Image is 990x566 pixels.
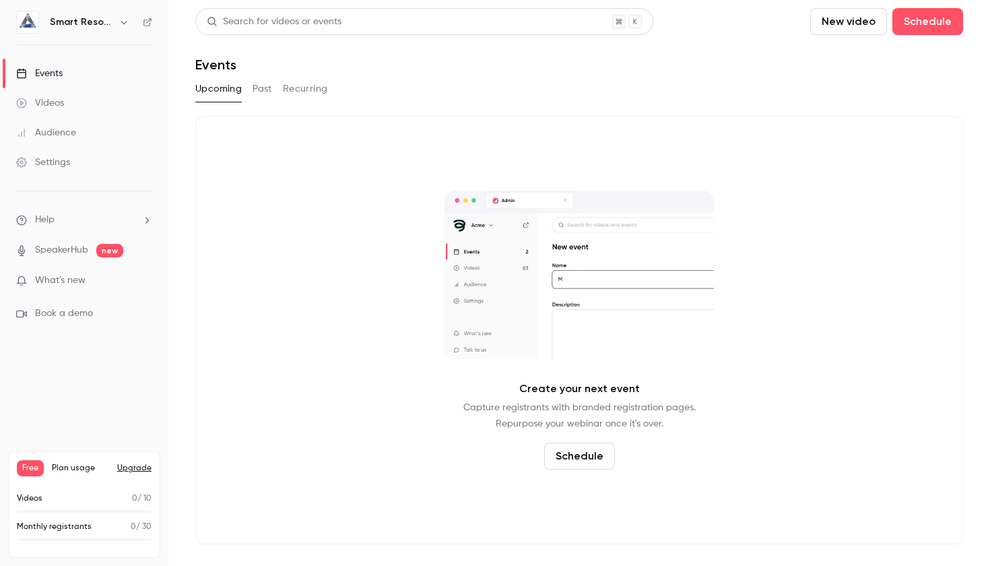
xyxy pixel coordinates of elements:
[253,78,272,100] button: Past
[17,460,44,476] span: Free
[131,521,152,533] p: / 30
[892,8,963,35] button: Schedule
[35,243,88,257] a: SpeakerHub
[283,78,328,100] button: Recurring
[50,15,113,29] h6: Smart Resources Group
[131,523,136,531] span: 0
[35,213,55,227] span: Help
[195,57,236,73] h1: Events
[17,493,42,505] p: Videos
[16,213,152,227] li: help-dropdown-opener
[52,463,109,474] span: Plan usage
[35,307,93,321] span: Book a demo
[810,8,887,35] button: New video
[17,11,38,33] img: Smart Resources Group
[195,78,242,100] button: Upcoming
[16,67,63,80] div: Events
[96,244,123,257] span: new
[132,493,152,505] p: / 10
[132,495,137,503] span: 0
[207,15,341,29] div: Search for videos or events
[35,274,86,288] span: What's new
[463,400,696,432] p: Capture registrants with branded registration pages. Repurpose your webinar once it's over.
[17,521,92,533] p: Monthly registrants
[136,275,152,287] iframe: Noticeable Trigger
[16,156,70,169] div: Settings
[117,463,152,474] button: Upgrade
[16,96,64,110] div: Videos
[16,126,76,139] div: Audience
[519,381,640,397] p: Create your next event
[544,443,615,470] button: Schedule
